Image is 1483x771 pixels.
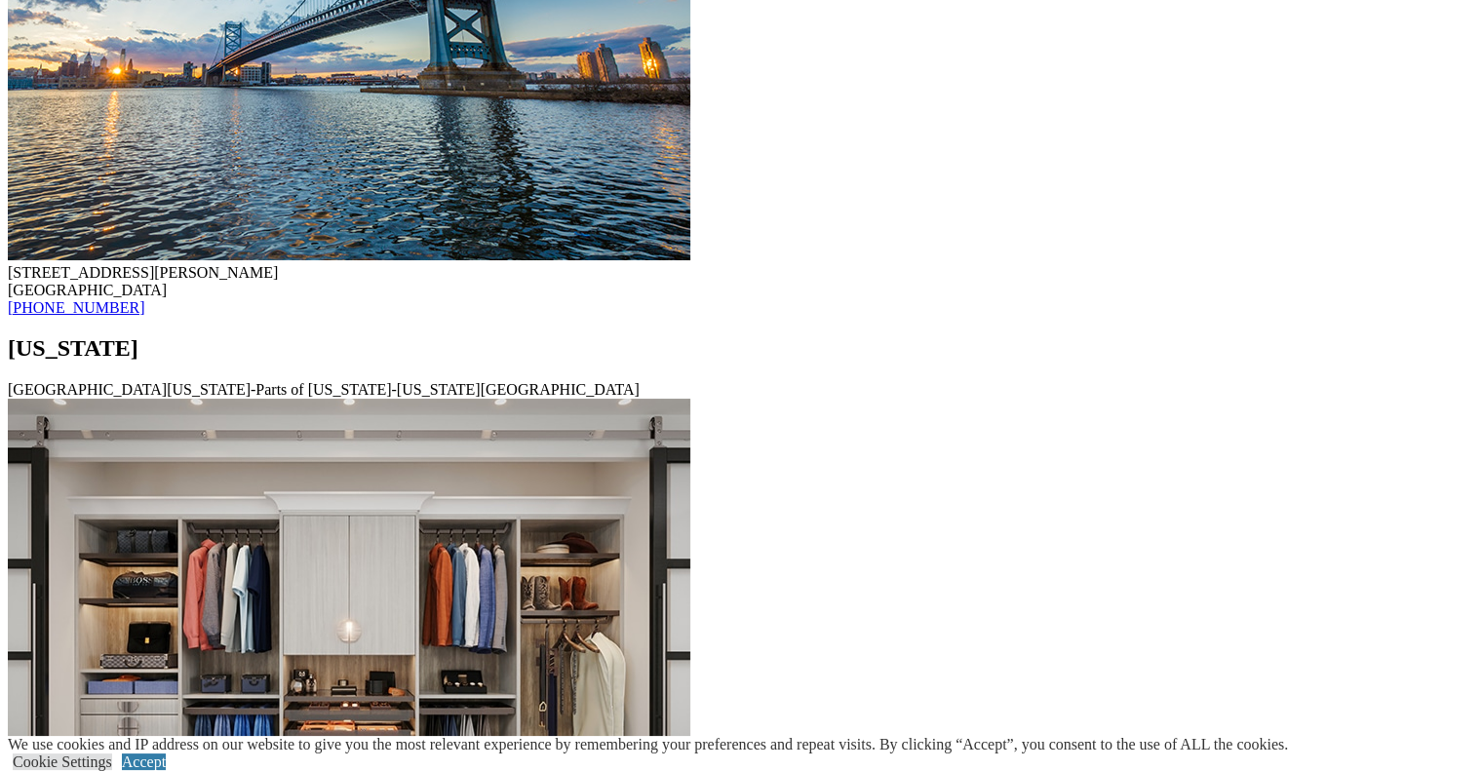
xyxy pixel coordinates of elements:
div: We use cookies and IP address on our website to give you the most relevant experience by remember... [8,736,1288,753]
h2: [US_STATE] [8,335,1475,362]
a: [PHONE_NUMBER] [8,299,144,316]
a: Cookie Settings [13,753,112,770]
div: [GEOGRAPHIC_DATA][US_STATE]-Parts of [US_STATE]-[US_STATE][GEOGRAPHIC_DATA] [8,381,1475,399]
a: Accept [122,753,166,770]
div: [STREET_ADDRESS][PERSON_NAME] [GEOGRAPHIC_DATA] [8,264,1475,299]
